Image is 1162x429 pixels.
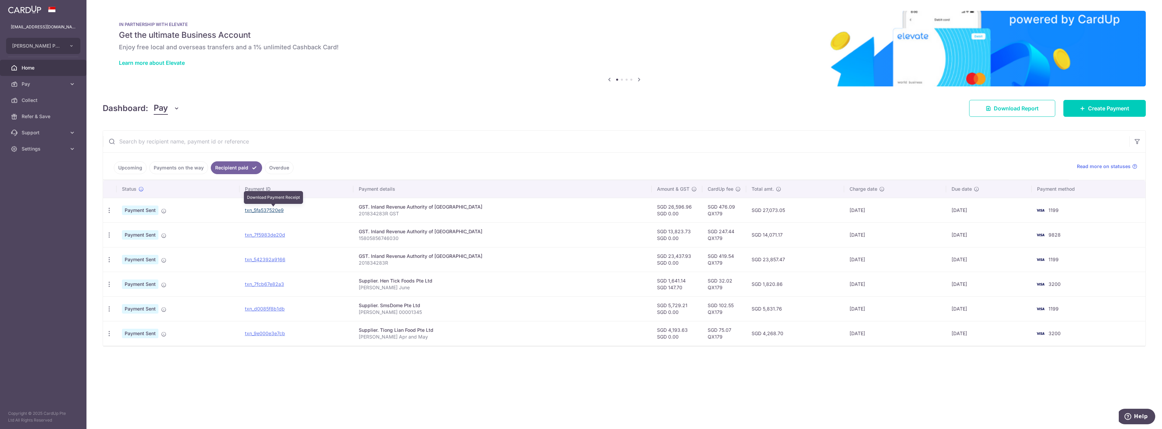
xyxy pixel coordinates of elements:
span: Collect [22,97,66,104]
span: 1199 [1049,257,1059,262]
div: Supplier. Tiong Lian Food Pte Ltd [359,327,646,333]
iframe: Opens a widget where you can find more information [1119,409,1155,426]
a: txn_5fa537520e9 [245,207,284,213]
span: Charge date [850,186,877,192]
span: Home [22,64,66,71]
td: [DATE] [946,247,1032,272]
span: Pay [154,102,168,115]
a: txn_542392a9166 [245,257,285,262]
img: Bank Card [1034,206,1047,214]
p: [EMAIL_ADDRESS][DOMAIN_NAME] [11,24,76,30]
span: Support [22,129,66,136]
a: Read more on statuses [1077,163,1137,170]
img: Renovation banner [103,11,1146,86]
td: SGD 419.54 QX179 [702,247,746,272]
td: SGD 32.02 QX179 [702,272,746,296]
span: Amount & GST [657,186,689,192]
td: [DATE] [946,222,1032,247]
td: SGD 14,071.17 [746,222,844,247]
h6: Enjoy free local and overseas transfers and a 1% unlimited Cashback Card! [119,43,1130,51]
div: GST. Inland Revenue Authority of [GEOGRAPHIC_DATA] [359,228,646,235]
th: Payment ID [239,180,353,198]
img: CardUp [8,5,41,14]
span: Due date [952,186,972,192]
span: Payment Sent [122,304,158,314]
h4: Dashboard: [103,102,148,114]
a: txn_7fcb67e82a3 [245,281,284,287]
span: Payment Sent [122,279,158,289]
span: Payment Sent [122,329,158,338]
img: Bank Card [1034,305,1047,313]
div: Supplier. SmsDome Pte Ltd [359,302,646,309]
button: [PERSON_NAME] PTE. LTD. [6,38,80,54]
td: SGD 23,857.47 [746,247,844,272]
span: Refer & Save [22,113,66,120]
span: Payment Sent [122,230,158,240]
p: [PERSON_NAME] 00001345 [359,309,646,316]
td: [DATE] [844,247,946,272]
td: [DATE] [844,321,946,346]
td: [DATE] [946,296,1032,321]
td: [DATE] [946,321,1032,346]
td: SGD 1,641.14 SGD 147.70 [652,272,702,296]
a: Learn more about Elevate [119,59,185,66]
a: Overdue [265,161,294,174]
p: [PERSON_NAME] June [359,284,646,291]
td: SGD 23,437.93 SGD 0.00 [652,247,702,272]
span: Download Report [994,104,1039,112]
td: SGD 5,729.21 SGD 0.00 [652,296,702,321]
span: 3200 [1049,281,1061,287]
td: SGD 27,073.05 [746,198,844,222]
a: Payments on the way [149,161,208,174]
span: Payment Sent [122,255,158,264]
span: Settings [22,145,66,152]
td: SGD 5,831.76 [746,296,844,321]
td: SGD 13,823.73 SGD 0.00 [652,222,702,247]
td: SGD 26,596.96 SGD 0.00 [652,198,702,222]
p: [PERSON_NAME] Apr and May [359,333,646,340]
span: 9828 [1049,232,1061,238]
img: Bank Card [1034,280,1047,288]
a: txn_7f5983de20d [245,232,285,238]
td: SGD 4,193.63 SGD 0.00 [652,321,702,346]
span: Create Payment [1088,104,1129,112]
td: SGD 247.44 QX179 [702,222,746,247]
td: [DATE] [844,296,946,321]
div: GST. Inland Revenue Authority of [GEOGRAPHIC_DATA] [359,204,646,210]
span: [PERSON_NAME] PTE. LTD. [12,43,62,49]
img: Bank Card [1034,329,1047,338]
a: Download Report [969,100,1055,117]
span: CardUp fee [708,186,733,192]
span: Total amt. [752,186,774,192]
p: 201834283R GST [359,210,646,217]
h5: Get the ultimate Business Account [119,30,1130,41]
span: Read more on statuses [1077,163,1131,170]
input: Search by recipient name, payment id or reference [103,131,1129,152]
th: Payment method [1032,180,1145,198]
a: Create Payment [1063,100,1146,117]
td: [DATE] [946,198,1032,222]
td: [DATE] [946,272,1032,296]
td: SGD 102.55 QX179 [702,296,746,321]
button: Pay [154,102,180,115]
div: Download Payment Receipt [244,191,303,204]
td: [DATE] [844,222,946,247]
span: Status [122,186,136,192]
td: [DATE] [844,198,946,222]
td: SGD 476.09 QX179 [702,198,746,222]
img: Bank Card [1034,231,1047,239]
p: 201834283R [359,260,646,266]
p: 15805856746030 [359,235,646,242]
a: Upcoming [114,161,147,174]
span: 1199 [1049,306,1059,312]
td: [DATE] [844,272,946,296]
img: Bank Card [1034,256,1047,264]
th: Payment details [353,180,652,198]
span: Payment Sent [122,206,158,215]
a: txn_9e000e3e7cb [245,330,285,336]
div: Supplier. Hen Tick Foods Pte Ltd [359,277,646,284]
p: IN PARTNERSHIP WITH ELEVATE [119,22,1130,27]
td: SGD 75.07 QX179 [702,321,746,346]
td: SGD 1,820.86 [746,272,844,296]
